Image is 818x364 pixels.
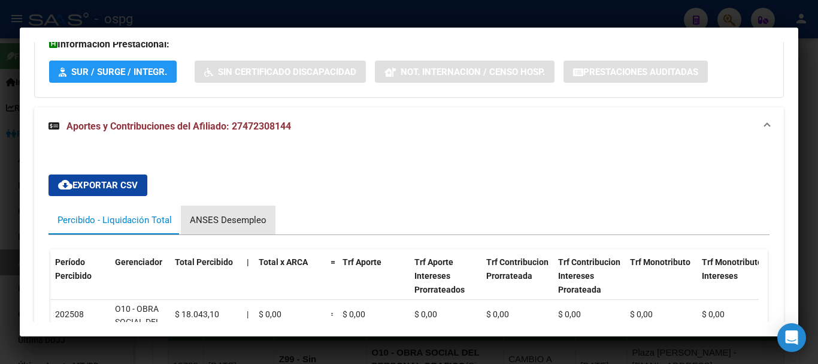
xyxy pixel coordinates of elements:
[175,257,233,267] span: Total Percibido
[195,61,366,83] button: Sin Certificado Discapacidad
[583,67,698,77] span: Prestaciones Auditadas
[34,107,784,146] mat-expansion-panel-header: Aportes y Contribuciones del Afiliado: 27472308144
[247,257,249,267] span: |
[414,257,465,294] span: Trf Aporte Intereses Prorrateados
[563,61,708,83] button: Prestaciones Auditadas
[58,178,72,192] mat-icon: cloud_download
[259,309,281,319] span: $ 0,00
[242,249,254,316] datatable-header-cell: |
[486,257,549,281] span: Trf Contribucion Prorrateada
[170,249,242,316] datatable-header-cell: Total Percibido
[343,309,365,319] span: $ 0,00
[630,309,653,319] span: $ 0,00
[49,61,177,83] button: SUR / SURGE / INTEGR.
[175,309,219,319] span: $ 18.043,10
[553,249,625,316] datatable-header-cell: Trf Contribucion Intereses Prorateada
[343,257,381,267] span: Trf Aporte
[331,309,335,319] span: =
[247,309,249,319] span: |
[558,257,620,294] span: Trf Contribucion Intereses Prorateada
[58,180,138,191] span: Exportar CSV
[190,213,266,227] div: ANSES Desempleo
[71,67,167,77] span: SUR / SURGE / INTEGR.
[702,257,762,281] span: Trf Monotributo Intereses
[50,249,110,316] datatable-header-cell: Período Percibido
[115,304,160,354] span: O10 - OBRA SOCIAL DEL PERSONAL GRAFICO
[326,249,338,316] datatable-header-cell: =
[410,249,481,316] datatable-header-cell: Trf Aporte Intereses Prorrateados
[625,249,697,316] datatable-header-cell: Trf Monotributo
[630,257,690,267] span: Trf Monotributo
[55,309,84,319] span: 202508
[55,257,92,281] span: Período Percibido
[331,257,335,267] span: =
[49,175,147,196] button: Exportar CSV
[57,213,172,227] div: Percibido - Liquidación Total
[414,309,437,319] span: $ 0,00
[697,249,769,316] datatable-header-cell: Trf Monotributo Intereses
[115,257,162,267] span: Gerenciador
[702,309,725,319] span: $ 0,00
[110,249,170,316] datatable-header-cell: Gerenciador
[481,249,553,316] datatable-header-cell: Trf Contribucion Prorrateada
[66,121,291,132] span: Aportes y Contribuciones del Afiliado: 27472308144
[777,323,806,352] div: Open Intercom Messenger
[49,37,769,52] h3: Información Prestacional:
[375,61,555,83] button: Not. Internacion / Censo Hosp.
[259,257,308,267] span: Total x ARCA
[486,309,509,319] span: $ 0,00
[558,309,581,319] span: $ 0,00
[218,67,356,77] span: Sin Certificado Discapacidad
[338,249,410,316] datatable-header-cell: Trf Aporte
[401,67,545,77] span: Not. Internacion / Censo Hosp.
[254,249,326,316] datatable-header-cell: Total x ARCA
